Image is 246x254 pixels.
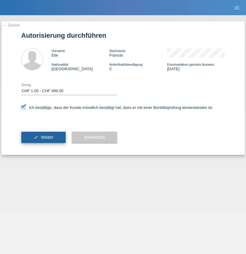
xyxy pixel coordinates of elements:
[167,62,225,71] div: [DATE]
[21,32,225,39] h1: Autorisierung durchführen
[33,135,38,140] i: check
[21,132,66,143] button: check Weiter
[52,48,109,57] div: Elie
[52,49,65,53] span: Vorname
[72,132,117,143] button: Abbrechen
[21,105,213,110] label: Ich bestätige, dass der Kunde mündlich bestätigt hat, dass er mit einer Bonitätsprüfung einversta...
[234,5,240,11] i: menu
[167,63,214,66] span: Einreisedatum gemäss Ausweis
[109,49,125,53] span: Nachname
[84,135,105,140] span: Abbrechen
[109,63,142,66] span: Aufenthaltsbewilligung
[52,62,109,71] div: [GEOGRAPHIC_DATA]
[3,23,20,27] a: ← Zurück
[109,62,167,71] div: C
[231,6,243,9] a: menu
[109,48,167,57] div: Francet
[52,63,68,66] span: Nationalität
[41,135,53,140] span: Weiter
